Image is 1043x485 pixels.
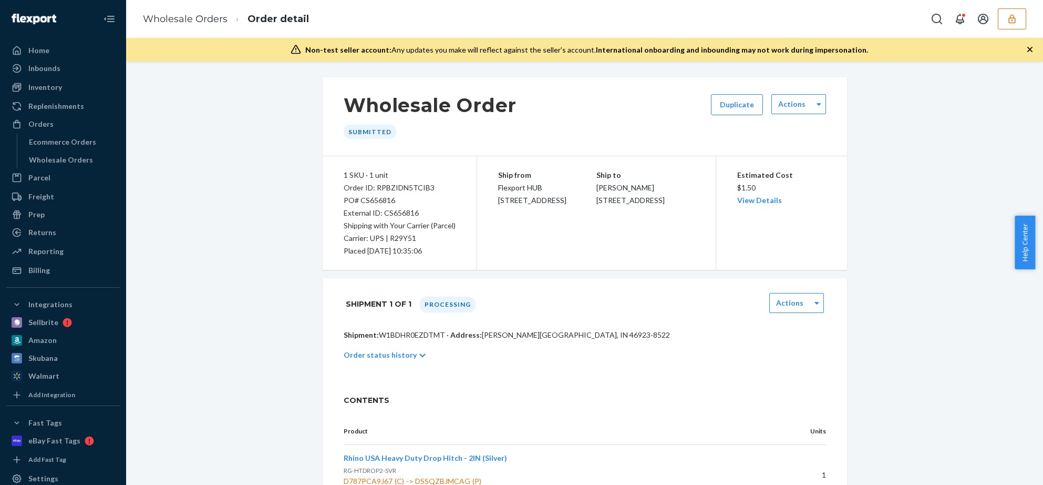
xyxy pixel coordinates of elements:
[6,389,120,401] a: Add Integration
[6,188,120,205] a: Freight
[6,296,120,313] button: Integrations
[305,45,868,55] div: Any updates you make will reflect against the seller's account.
[344,330,379,339] span: Shipment:
[346,293,411,315] h1: Shipment 1 of 1
[6,98,120,115] a: Replenishments
[420,297,476,312] div: Processing
[28,82,62,93] div: Inventory
[344,94,517,116] h1: Wholesale Order
[6,243,120,260] a: Reporting
[737,196,782,205] a: View Details
[6,314,120,331] a: Sellbrite
[344,395,826,406] span: CONTENTS
[6,350,120,367] a: Skubana
[6,42,120,59] a: Home
[28,317,58,328] div: Sellbrite
[596,183,665,205] span: [PERSON_NAME] [STREET_ADDRESS]
[28,371,59,381] div: Walmart
[926,8,947,29] button: Open Search Box
[12,14,56,24] img: Flexport logo
[344,125,396,139] div: Submitted
[28,227,56,238] div: Returns
[344,467,396,474] span: RG-HTDROP2-SVR
[973,8,994,29] button: Open account menu
[28,299,73,310] div: Integrations
[28,209,45,220] div: Prep
[6,169,120,186] a: Parcel
[6,60,120,77] a: Inbounds
[1015,216,1035,269] button: Help Center
[135,4,317,35] ol: breadcrumbs
[305,45,391,54] span: Non-test seller account:
[344,194,456,207] div: PO# CS656816
[344,232,456,245] p: Carrier: UPS | R29Y51
[949,8,970,29] button: Open notifications
[6,415,120,431] button: Fast Tags
[28,265,50,276] div: Billing
[29,155,93,165] div: Wholesale Orders
[782,427,826,436] p: Units
[498,169,596,181] p: Ship from
[28,390,75,399] div: Add Integration
[711,94,763,115] button: Duplicate
[450,330,482,339] span: Address:
[6,79,120,96] a: Inventory
[6,206,120,223] a: Prep
[28,455,66,464] div: Add Fast Tag
[28,246,64,257] div: Reporting
[28,119,54,129] div: Orders
[596,45,868,54] span: International onboarding and inbounding may not work during impersonation.
[28,173,50,183] div: Parcel
[776,298,803,308] label: Actions
[737,169,826,181] p: Estimated Cost
[28,63,60,74] div: Inbounds
[6,262,120,279] a: Billing
[28,353,58,363] div: Skubana
[344,453,507,463] button: Rhino USA Heavy Duty Drop Hitch - 2IN (Silver)
[782,470,826,480] p: 1
[778,99,806,109] label: Actions
[28,335,57,346] div: Amazon
[28,101,84,112] div: Replenishments
[28,436,80,446] div: eBay Fast Tags
[344,453,507,462] span: Rhino USA Heavy Duty Drop Hitch - 2IN (Silver)
[28,418,62,428] div: Fast Tags
[344,207,456,219] div: External ID: CS656816
[247,13,309,25] a: Order detail
[344,181,456,194] div: Order ID: RPBZIDN5TCIB3
[6,432,120,449] a: eBay Fast Tags
[29,137,96,147] div: Ecommerce Orders
[24,134,120,150] a: Ecommerce Orders
[737,169,826,207] div: $1.50
[975,453,1032,480] iframe: Opens a widget where you can chat to one of our agents
[28,191,54,202] div: Freight
[344,350,417,360] p: Order status history
[596,169,695,181] p: Ship to
[6,453,120,466] a: Add Fast Tag
[6,332,120,349] a: Amazon
[28,473,58,484] div: Settings
[24,151,120,168] a: Wholesale Orders
[344,245,456,257] div: Placed [DATE] 10:35:06
[498,183,566,205] span: Flexport HUB [STREET_ADDRESS]
[344,169,456,181] div: 1 SKU · 1 unit
[6,116,120,133] a: Orders
[6,224,120,241] a: Returns
[99,8,120,29] button: Close Navigation
[143,13,228,25] a: Wholesale Orders
[344,330,826,340] p: W1BDHR0EZDTMT · [PERSON_NAME][GEOGRAPHIC_DATA], IN 46923-8522
[6,368,120,385] a: Walmart
[28,45,49,56] div: Home
[344,219,456,232] p: Shipping with Your Carrier (Parcel)
[344,427,765,436] p: Product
